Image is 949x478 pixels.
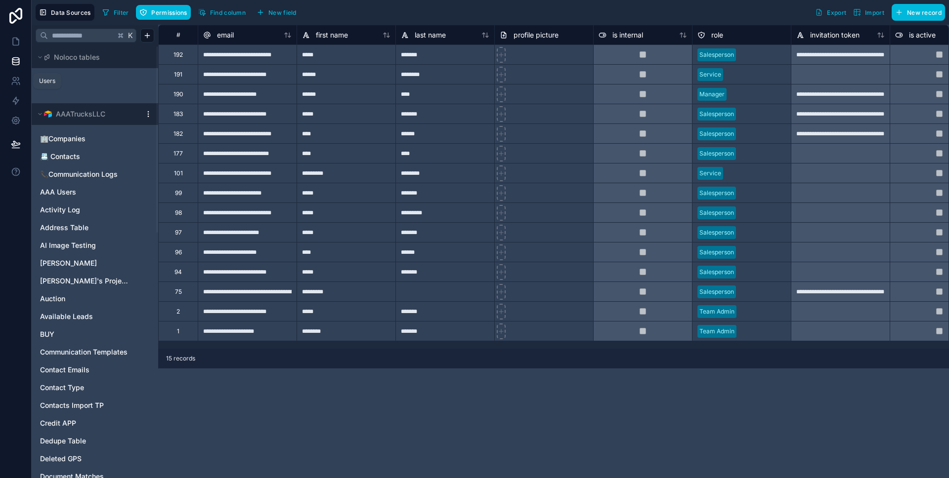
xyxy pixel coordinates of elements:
button: Permissions [136,5,190,20]
span: Address Table [40,223,88,233]
a: Deleted GPS [40,454,130,464]
button: New record [892,4,945,21]
button: Import [850,4,888,21]
div: BUY [36,326,154,342]
button: Find column [195,5,249,20]
div: 📇 Contacts [36,149,154,164]
span: 15 records [166,355,195,362]
div: 101 [174,169,183,177]
a: Permissions [136,5,194,20]
div: Salesperson [699,110,734,119]
div: Auction [36,291,154,307]
div: Communication Templates [36,344,154,360]
div: Contact Emails [36,362,154,378]
div: Alex's Projects & Priorities [36,273,154,289]
span: first name [316,30,348,40]
a: AI Image Testing [40,240,130,250]
span: invitation token [810,30,860,40]
span: Noloco tables [54,52,100,62]
div: Salesperson [699,149,734,158]
div: # [166,31,190,39]
span: Dedupe Table [40,436,86,446]
span: K [127,32,134,39]
div: 191 [174,71,182,79]
span: is active [909,30,936,40]
span: is internal [612,30,643,40]
div: Users [39,77,55,85]
div: 183 [173,110,183,118]
a: [PERSON_NAME]'s Projects & Priorities [40,276,130,286]
a: New record [888,4,945,21]
button: New field [253,5,300,20]
div: Salesperson [699,287,734,296]
a: Auction [40,294,130,304]
a: 📞Communication Logs [40,169,130,179]
a: 🏢Companies [40,134,130,144]
a: Communication Templates [40,347,130,357]
span: [PERSON_NAME] [40,258,97,268]
a: BUY [40,329,130,339]
span: Find column [210,9,246,16]
span: Activity Log [40,205,80,215]
div: 94 [174,268,182,276]
div: AAA Users [36,184,154,200]
span: 🏢Companies [40,134,86,144]
div: 97 [175,229,182,237]
div: Manager [699,90,725,99]
span: role [711,30,723,40]
div: AI Image Testing [36,238,154,253]
span: email [217,30,234,40]
div: Salesperson [699,268,734,277]
div: 190 [173,90,183,98]
div: Salesperson [699,50,734,59]
span: New record [907,9,942,16]
button: Data Sources [36,4,94,21]
span: Auction [40,294,65,304]
a: 📇 Contacts [40,152,130,161]
span: Data Sources [51,9,91,16]
div: Dedupe Table [36,433,154,449]
div: Service [699,169,721,178]
div: 98 [175,209,182,217]
div: Salesperson [699,228,734,237]
a: Address Table [40,223,130,233]
div: Salesperson [699,208,734,217]
span: Contact Emails [40,365,89,375]
span: Permissions [151,9,187,16]
button: Export [812,4,850,21]
button: Filter [98,5,132,20]
div: Salesperson [699,248,734,257]
div: Credit APP [36,415,154,431]
div: Team Admin [699,327,734,336]
div: 177 [173,150,183,158]
div: 75 [175,288,182,296]
a: Contact Emails [40,365,130,375]
span: profile picture [514,30,559,40]
img: Airtable Logo [44,110,52,118]
div: 1 [177,327,179,335]
span: New field [268,9,297,16]
span: Contacts Import TP [40,400,104,410]
a: User [40,77,120,87]
div: Contacts Import TP [36,398,154,413]
a: Available Leads [40,312,130,321]
span: AAATrucksLLC [56,109,105,119]
div: 192 [173,51,183,59]
div: Service [699,70,721,79]
span: Contact Type [40,383,84,393]
button: Airtable LogoAAATrucksLLC [36,107,140,121]
div: Alex [36,255,154,271]
span: BUY [40,329,54,339]
div: Activity Log [36,202,154,218]
span: 📞Communication Logs [40,169,118,179]
div: 96 [175,248,182,256]
div: Team Admin [699,307,734,316]
div: Salesperson [699,189,734,198]
span: Filter [114,9,129,16]
div: Address Table [36,220,154,236]
a: Dedupe Table [40,436,130,446]
button: Noloco tables [36,50,148,64]
div: Deleted GPS [36,451,154,467]
div: Contact Type [36,380,154,396]
div: 182 [173,130,183,138]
